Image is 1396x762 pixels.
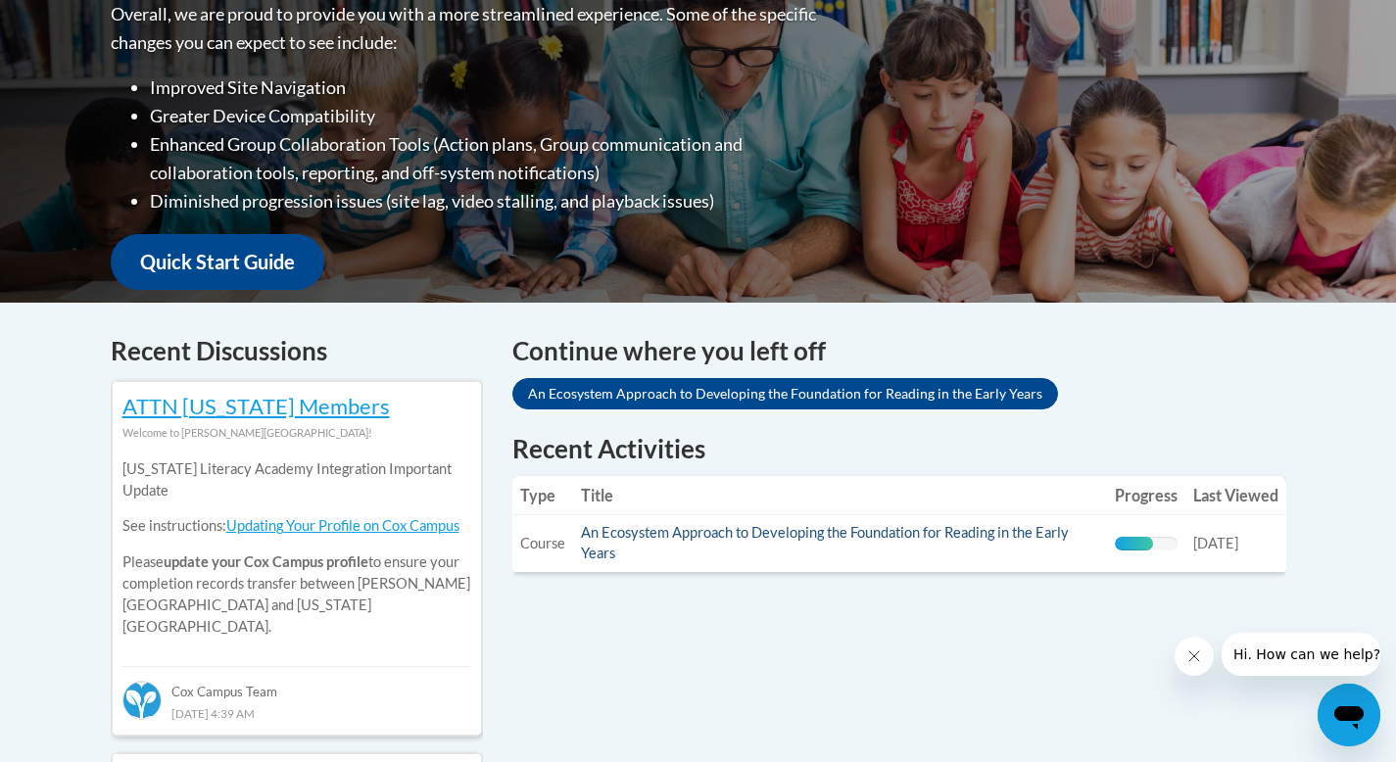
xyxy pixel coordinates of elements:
[1185,476,1286,515] th: Last Viewed
[573,476,1107,515] th: Title
[150,73,821,102] li: Improved Site Navigation
[1107,476,1185,515] th: Progress
[122,422,471,444] div: Welcome to [PERSON_NAME][GEOGRAPHIC_DATA]!
[122,702,471,724] div: [DATE] 4:39 AM
[122,515,471,537] p: See instructions:
[1175,637,1214,676] iframe: Close message
[1222,633,1380,676] iframe: Message from company
[150,130,821,187] li: Enhanced Group Collaboration Tools (Action plans, Group communication and collaboration tools, re...
[122,458,471,501] p: [US_STATE] Literacy Academy Integration Important Update
[581,524,1069,561] a: An Ecosystem Approach to Developing the Foundation for Reading in the Early Years
[512,476,573,515] th: Type
[111,332,483,370] h4: Recent Discussions
[111,234,324,290] a: Quick Start Guide
[1193,535,1238,551] span: [DATE]
[512,378,1058,409] a: An Ecosystem Approach to Developing the Foundation for Reading in the Early Years
[512,332,1286,370] h4: Continue where you left off
[150,102,821,130] li: Greater Device Compatibility
[150,187,821,215] li: Diminished progression issues (site lag, video stalling, and playback issues)
[122,444,471,652] div: Please to ensure your completion records transfer between [PERSON_NAME][GEOGRAPHIC_DATA] and [US_...
[122,681,162,720] img: Cox Campus Team
[1115,537,1153,550] div: Progress, %
[164,553,368,570] b: update your Cox Campus profile
[1318,684,1380,746] iframe: Button to launch messaging window
[520,535,565,551] span: Course
[226,517,459,534] a: Updating Your Profile on Cox Campus
[512,431,1286,466] h1: Recent Activities
[122,666,471,701] div: Cox Campus Team
[122,393,390,419] a: ATTN [US_STATE] Members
